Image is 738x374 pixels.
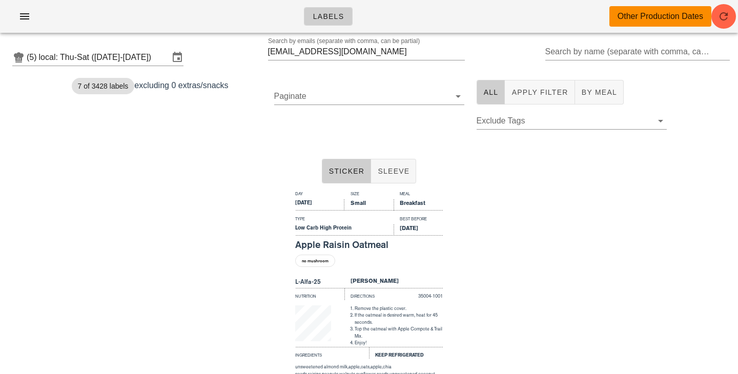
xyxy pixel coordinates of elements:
label: Search by emails (separate with comma, can be partial) [268,37,420,45]
button: By Meal [575,80,624,105]
span: 7 of 3428 labels [78,78,129,94]
div: Ingredients [295,347,369,359]
button: Sticker [322,159,372,183]
li: If the oatmeal is desired warm, heat for 45 seconds. [355,312,443,326]
div: Small [344,199,394,211]
span: Sticker [329,167,365,175]
div: Directions [344,288,394,300]
button: Sleeve [371,159,416,183]
span: Labels [313,12,344,20]
div: Paginate [274,88,464,105]
span: All [483,88,499,96]
span: no mushroom [302,255,329,266]
div: Other Production Dates [618,10,703,23]
span: Sleeve [377,167,409,175]
div: Exclude Tags [477,113,667,129]
span: 35004-1001 [418,294,443,299]
div: Type [295,216,394,224]
div: Meal [394,191,443,199]
div: Day [295,191,344,199]
div: [DATE] [394,224,443,236]
div: Size [344,191,394,199]
button: All [477,80,505,105]
li: Top the oatmeal with Apple Compote & Trail Mix. [355,326,443,340]
button: Apply Filter [505,80,575,105]
span: oats, [361,364,371,369]
div: Keep Refrigerated [369,347,443,359]
span: unsweetened almond milk, [295,364,348,369]
div: Apple Raisin Oatmeal [295,240,443,250]
div: [PERSON_NAME] [344,277,443,288]
li: Remove the plastic cover. [355,305,443,313]
div: Nutrition [295,288,344,300]
div: Low Carb High Protein [295,224,394,236]
span: apple, [371,364,383,369]
span: apple, [348,364,361,369]
a: Labels [304,7,353,26]
span: Apply Filter [511,88,568,96]
div: L-Alfa-25 [295,277,344,288]
div: [DATE] [295,199,344,211]
div: Breakfast [394,199,443,211]
div: Best Before [394,216,443,224]
div: (5) [27,52,39,63]
li: Enjoy! [355,340,443,347]
span: By Meal [581,88,617,96]
div: excluding 0 extras/snacks [66,74,268,147]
